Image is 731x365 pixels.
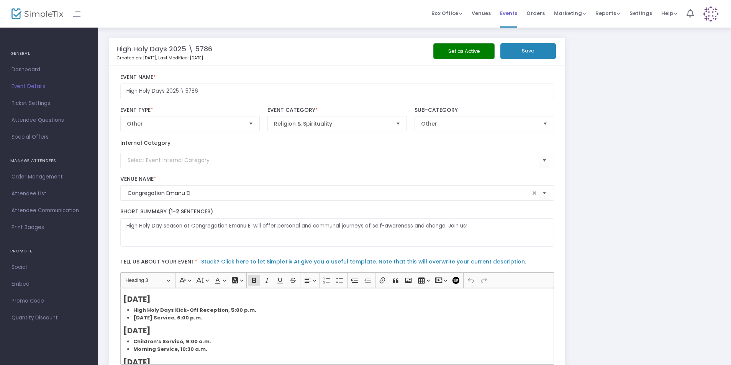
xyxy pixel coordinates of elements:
[661,10,677,17] span: Help
[11,296,86,306] span: Promo Code
[11,98,86,108] span: Ticket Settings
[123,326,151,336] strong: [DATE]
[246,116,256,131] button: Select
[133,338,211,345] strong: Children’s Service, 9:00 a.m.
[472,3,491,23] span: Venues
[128,156,539,164] input: Select Event Internal Category
[595,10,620,17] span: Reports
[116,44,212,54] m-panel-title: High Holy Days 2025 \ 5786
[274,120,390,128] span: Religion & Spirituality
[11,172,86,182] span: Order Management
[10,153,87,169] h4: MANAGE ATTENDEES
[393,116,403,131] button: Select
[10,46,87,61] h4: GENERAL
[156,55,203,61] span: , Last Modified: [DATE]
[120,139,170,147] label: Internal Category
[431,10,462,17] span: Box Office
[120,176,554,183] label: Venue Name
[11,262,86,272] span: Social
[128,189,530,197] input: Select Venue
[11,279,86,289] span: Embed
[415,107,554,114] label: Sub-Category
[11,206,86,216] span: Attendee Communication
[11,313,86,323] span: Quantity Discount
[433,43,495,59] button: Set as Active
[11,132,86,142] span: Special Offers
[629,3,652,23] span: Settings
[120,83,554,99] input: Enter Event Name
[120,272,554,288] div: Editor toolbar
[123,294,151,304] strong: [DATE]
[500,43,556,59] button: Save
[526,3,545,23] span: Orders
[122,274,174,286] button: Heading 3
[554,10,586,17] span: Marketing
[133,314,202,321] strong: [DATE] Service, 6:00 p.m.
[10,244,87,259] h4: PROMOTE
[116,254,558,272] label: Tell us about your event
[133,306,256,314] strong: High Holy Days Kick-Off Reception, 5:00 p.m.
[120,74,554,81] label: Event Name
[11,115,86,125] span: Attendee Questions
[11,189,86,199] span: Attendee List
[120,288,554,365] div: Rich Text Editor, main
[539,152,550,168] button: Select
[11,65,86,75] span: Dashboard
[116,55,411,61] p: Created on: [DATE]
[133,345,207,353] strong: Morning Service, 10:30 a.m.
[125,276,165,285] span: Heading 3
[127,120,243,128] span: Other
[11,82,86,92] span: Event Details
[530,188,539,198] span: clear
[539,185,550,201] button: Select
[201,258,526,265] a: Stuck? Click here to let SimpleTix AI give you a useful template. Note that this will overwrite y...
[120,107,260,114] label: Event Type
[267,107,407,114] label: Event Category
[500,3,517,23] span: Events
[540,116,551,131] button: Select
[421,120,537,128] span: Other
[120,208,213,215] span: Short Summary (1-2 Sentences)
[11,223,86,232] span: Print Badges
